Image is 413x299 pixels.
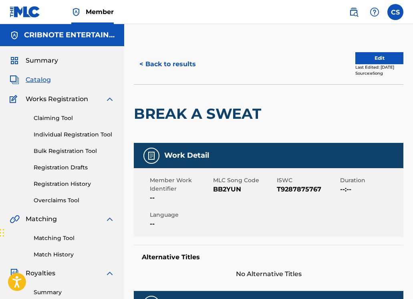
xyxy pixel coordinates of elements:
[10,6,40,18] img: MLC Logo
[340,176,401,185] span: Duration
[34,147,115,155] a: Bulk Registration Tool
[391,187,413,252] iframe: Resource Center
[10,75,51,85] a: CatalogCatalog
[142,253,395,261] h5: Alternative Titles
[134,269,403,279] span: No Alternative Titles
[349,7,359,17] img: search
[164,151,209,160] h5: Work Detail
[134,54,201,74] button: < Back to results
[150,176,211,193] span: Member Work Identifier
[34,250,115,259] a: Match History
[34,114,115,122] a: Claiming Tool
[367,4,383,20] div: Help
[150,193,211,203] span: --
[355,52,403,64] button: Edit
[147,151,156,161] img: Work Detail
[71,7,81,17] img: Top Rightsholder
[213,185,274,194] span: BB2YUN
[134,105,265,123] h2: BREAK A SWEAT
[26,268,55,278] span: Royalties
[370,7,379,17] img: help
[277,176,338,185] span: ISWC
[105,268,115,278] img: expand
[34,196,115,205] a: Overclaims Tool
[387,4,403,20] div: User Menu
[26,214,57,224] span: Matching
[34,288,115,297] a: Summary
[26,94,88,104] span: Works Registration
[10,94,20,104] img: Works Registration
[86,7,114,16] span: Member
[150,219,211,229] span: --
[26,75,51,85] span: Catalog
[34,130,115,139] a: Individual Registration Tool
[24,31,115,40] h5: CRIBNOTE ENTERTAINMENT LLC
[355,70,403,76] div: Source: eSong
[150,211,211,219] span: Language
[10,56,58,65] a: SummarySummary
[10,56,19,65] img: Summary
[340,185,401,194] span: --:--
[34,234,115,242] a: Matching Tool
[105,94,115,104] img: expand
[34,163,115,172] a: Registration Drafts
[346,4,362,20] a: Public Search
[10,268,19,278] img: Royalties
[34,180,115,188] a: Registration History
[277,185,338,194] span: T9287875767
[10,75,19,85] img: Catalog
[213,176,274,185] span: MLC Song Code
[355,64,403,70] div: Last Edited: [DATE]
[26,56,58,65] span: Summary
[105,214,115,224] img: expand
[10,31,19,40] img: Accounts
